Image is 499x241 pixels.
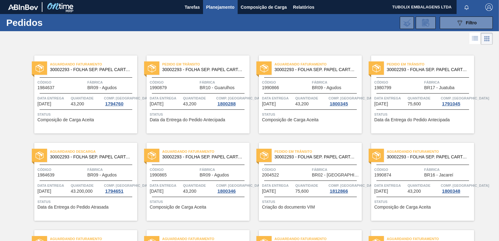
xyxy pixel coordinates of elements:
span: Composição de Carga Aceita [150,205,206,210]
div: Visão em Cards [481,33,493,45]
span: Comp. Carga [216,95,264,101]
span: Código [262,166,310,173]
a: statusPedido em Trânsito30002293 - FOLHA SEP. PAPEL CARTAO 1200x1000M 350gCódigo2004522FábricaBR0... [249,143,362,221]
span: Fábrica [424,166,472,173]
span: 04/09/2025 [262,189,276,194]
a: statusAguardando Faturamento30002293 - FOLHA SEP. PAPEL CARTAO 1200x1000M 350gCódigo1984637Fábric... [25,55,137,133]
span: Data da Entrega do Pedido Atrasada [37,205,109,210]
span: Status [150,111,248,118]
span: 30/08/2025 [262,102,276,106]
a: Comp. [GEOGRAPHIC_DATA]1791045 [441,95,472,106]
span: BR17 - Juatuba [424,85,454,90]
span: Comp. Carga [328,95,377,101]
span: 01/09/2025 [37,189,51,194]
span: Status [37,111,136,118]
span: Código [37,79,86,85]
div: Importar Negociações dos Pedidos [400,17,414,29]
span: Fábrica [87,79,136,85]
span: Fábrica [200,79,248,85]
span: Comp. Carga [104,182,152,189]
div: Visão em Lista [469,33,481,45]
span: 43,200 [71,102,84,106]
span: 1980799 [374,85,391,90]
span: 43,200 [183,102,196,106]
span: Data entrega [150,182,182,189]
a: statusAguardando Faturamento30002293 - FOLHA SEP. PAPEL CARTAO 1200x1000M 350gCódigo1990874Fábric... [362,143,474,221]
span: 43,200 [408,189,421,194]
h1: Pedidos [6,19,97,26]
span: Data entrega [262,95,294,101]
span: Código [374,79,423,85]
span: Quantidade [295,95,327,101]
span: 75,600 [408,102,421,106]
span: Quantidade [408,182,439,189]
span: BR09 - Agudos [200,173,229,177]
span: 75,600 [295,189,309,194]
span: Data entrega [37,95,69,101]
span: Código [374,166,423,173]
span: 30002293 - FOLHA SEP. PAPEL CARTAO 1200x1000M 350g [274,67,357,72]
span: Filtro [466,20,477,25]
span: Aguardando Faturamento [162,148,249,155]
span: Planejamento [206,3,235,11]
span: 31/08/2025 [374,102,388,106]
span: Comp. Carga [441,182,489,189]
button: Notificações [457,3,477,12]
button: Filtro [440,17,493,29]
a: Comp. [GEOGRAPHIC_DATA]1800288 [216,95,248,106]
span: Relatórios [293,3,314,11]
span: Quantidade [71,95,103,101]
span: BR09 - Agudos [87,85,117,90]
span: Status [262,199,360,205]
img: status [260,64,268,72]
span: 43,200 [295,102,309,106]
span: Comp. Carga [328,182,377,189]
div: 1800348 [441,189,461,194]
div: Solicitação de Revisão de Pedidos [416,17,436,29]
span: 1990866 [262,85,279,90]
img: status [148,64,156,72]
span: Código [37,166,86,173]
a: Comp. [GEOGRAPHIC_DATA]1812866 [328,182,360,194]
a: statusAguardando Faturamento30002293 - FOLHA SEP. PAPEL CARTAO 1200x1000M 350gCódigo1990866Fábric... [249,55,362,133]
a: Comp. [GEOGRAPHIC_DATA]1800348 [441,182,472,194]
span: Data entrega [374,95,406,101]
span: Tarefas [185,3,200,11]
span: 1990874 [374,173,391,177]
span: 28/08/2025 [37,102,51,106]
img: status [372,64,380,72]
span: Status [374,199,472,205]
span: Data entrega [37,182,69,189]
img: status [372,152,380,160]
span: Aguardando Faturamento [274,61,362,67]
a: statusAguardando Faturamento30002293 - FOLHA SEP. PAPEL CARTAO 1200x1000M 350gCódigo1990865Fábric... [137,143,249,221]
span: Data entrega [374,182,406,189]
span: Quantidade [408,95,439,101]
span: 1990879 [150,85,167,90]
span: Aguardando Descarga [50,148,137,155]
span: Pedido em Trânsito [274,148,362,155]
img: Logout [485,3,493,11]
span: 30002293 - FOLHA SEP. PAPEL CARTAO 1200x1000M 350g [50,155,132,159]
span: 30002293 - FOLHA SEP. PAPEL CARTAO 1200x1000M 350g [162,155,245,159]
span: Fábrica [312,166,360,173]
div: 1800346 [216,189,237,194]
a: Comp. [GEOGRAPHIC_DATA]1800345 [328,95,360,106]
span: Aguardando Faturamento [50,61,137,67]
span: Fábrica [200,166,248,173]
span: Quantidade [71,182,103,189]
img: status [260,152,268,160]
a: Comp. [GEOGRAPHIC_DATA]1794651 [104,182,136,194]
span: Fábrica [424,79,472,85]
div: 1791045 [441,101,461,106]
span: 1984637 [37,85,55,90]
span: Pedido em Trânsito [387,61,474,67]
div: 1812866 [328,189,349,194]
a: Comp. [GEOGRAPHIC_DATA]1794760 [104,95,136,106]
span: 1984639 [37,173,55,177]
span: 43,200 [183,189,196,194]
span: Quantidade [183,95,215,101]
span: 30002293 - FOLHA SEP. PAPEL CARTAO 1200x1000M 350g [274,155,357,159]
span: Quantidade [295,182,327,189]
span: Composição de Carga Aceita [37,118,94,122]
